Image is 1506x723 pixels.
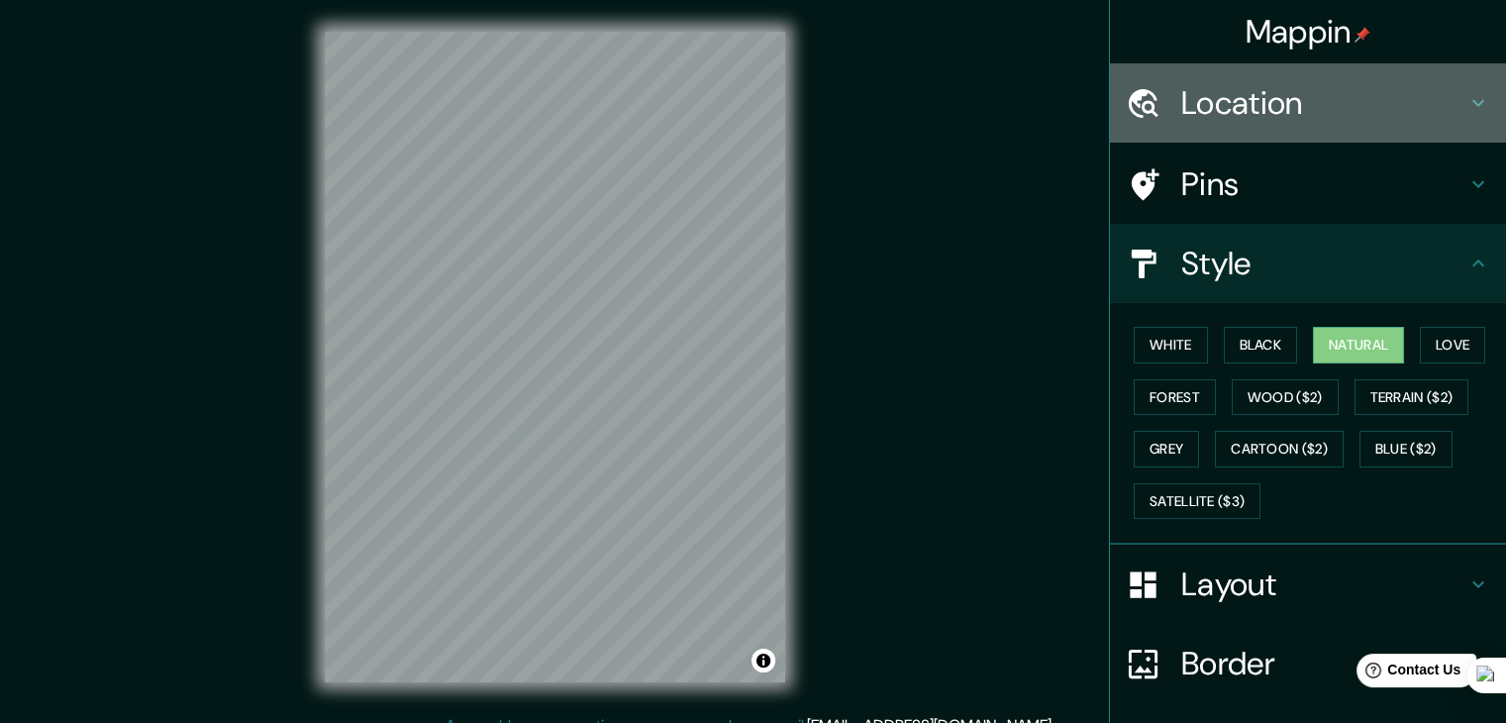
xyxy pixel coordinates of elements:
[1134,431,1199,467] button: Grey
[1420,327,1485,363] button: Love
[1224,327,1298,363] button: Black
[1134,379,1216,416] button: Forest
[1110,545,1506,624] div: Layout
[1355,27,1370,43] img: pin-icon.png
[1355,379,1469,416] button: Terrain ($2)
[1232,379,1339,416] button: Wood ($2)
[1110,63,1506,143] div: Location
[1246,12,1371,52] h4: Mappin
[752,649,775,672] button: Toggle attribution
[1134,327,1208,363] button: White
[1330,646,1484,701] iframe: Help widget launcher
[325,32,785,682] canvas: Map
[1181,83,1466,123] h4: Location
[1181,164,1466,204] h4: Pins
[1359,431,1453,467] button: Blue ($2)
[1215,431,1344,467] button: Cartoon ($2)
[1110,145,1506,224] div: Pins
[1181,644,1466,683] h4: Border
[1110,224,1506,303] div: Style
[1181,565,1466,604] h4: Layout
[1313,327,1404,363] button: Natural
[1134,483,1260,520] button: Satellite ($3)
[1181,244,1466,283] h4: Style
[1110,624,1506,703] div: Border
